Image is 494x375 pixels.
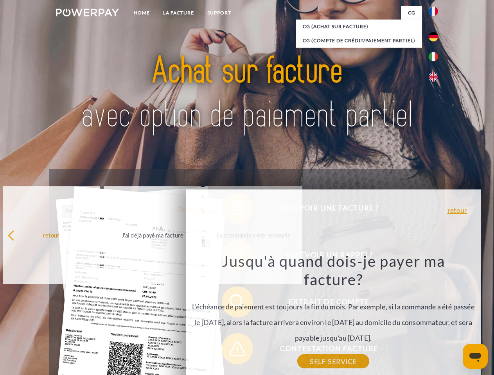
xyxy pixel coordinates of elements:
[75,37,419,150] img: title-powerpay_fr.svg
[56,9,119,16] img: logo-powerpay-white.svg
[108,230,196,240] div: J'ai déjà payé ma facture
[429,72,438,82] img: en
[296,20,422,34] a: CG (achat sur facture)
[156,6,201,20] a: LA FACTURE
[429,32,438,41] img: de
[190,252,476,289] h3: Jusqu'à quand dois-je payer ma facture?
[429,52,438,61] img: it
[296,34,422,48] a: CG (Compte de crédit/paiement partiel)
[127,6,156,20] a: Home
[297,354,369,368] a: SELF-SERVICE
[429,7,438,16] img: fr
[7,230,95,240] div: retour
[190,252,476,361] div: L'échéance de paiement est toujours la fin du mois. Par exemple, si la commande a été passée le [...
[201,6,238,20] a: Support
[447,207,467,214] a: retour
[463,344,488,369] iframe: Bouton de lancement de la fenêtre de messagerie
[401,6,422,20] a: CG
